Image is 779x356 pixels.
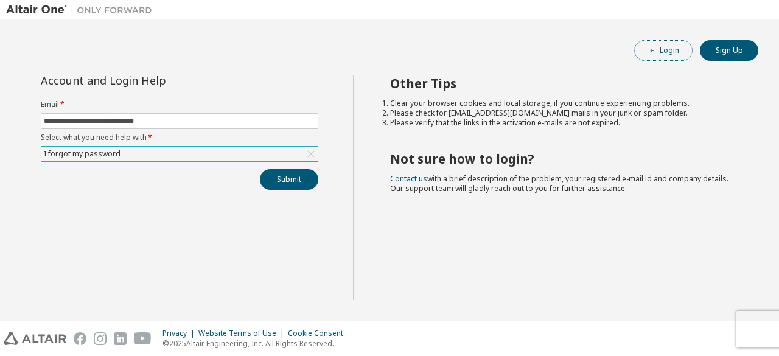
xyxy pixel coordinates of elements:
[700,40,758,61] button: Sign Up
[198,329,288,338] div: Website Terms of Use
[41,133,318,142] label: Select what you need help with
[41,100,318,110] label: Email
[390,151,737,167] h2: Not sure how to login?
[114,332,127,345] img: linkedin.svg
[94,332,107,345] img: instagram.svg
[162,338,351,349] p: © 2025 Altair Engineering, Inc. All Rights Reserved.
[390,99,737,108] li: Clear your browser cookies and local storage, if you continue experiencing problems.
[260,169,318,190] button: Submit
[162,329,198,338] div: Privacy
[41,75,263,85] div: Account and Login Help
[390,118,737,128] li: Please verify that the links in the activation e-mails are not expired.
[390,173,728,194] span: with a brief description of the problem, your registered e-mail id and company details. Our suppo...
[41,147,318,161] div: I forgot my password
[134,332,152,345] img: youtube.svg
[4,332,66,345] img: altair_logo.svg
[42,147,122,161] div: I forgot my password
[390,108,737,118] li: Please check for [EMAIL_ADDRESS][DOMAIN_NAME] mails in your junk or spam folder.
[634,40,693,61] button: Login
[6,4,158,16] img: Altair One
[390,173,427,184] a: Contact us
[74,332,86,345] img: facebook.svg
[390,75,737,91] h2: Other Tips
[288,329,351,338] div: Cookie Consent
